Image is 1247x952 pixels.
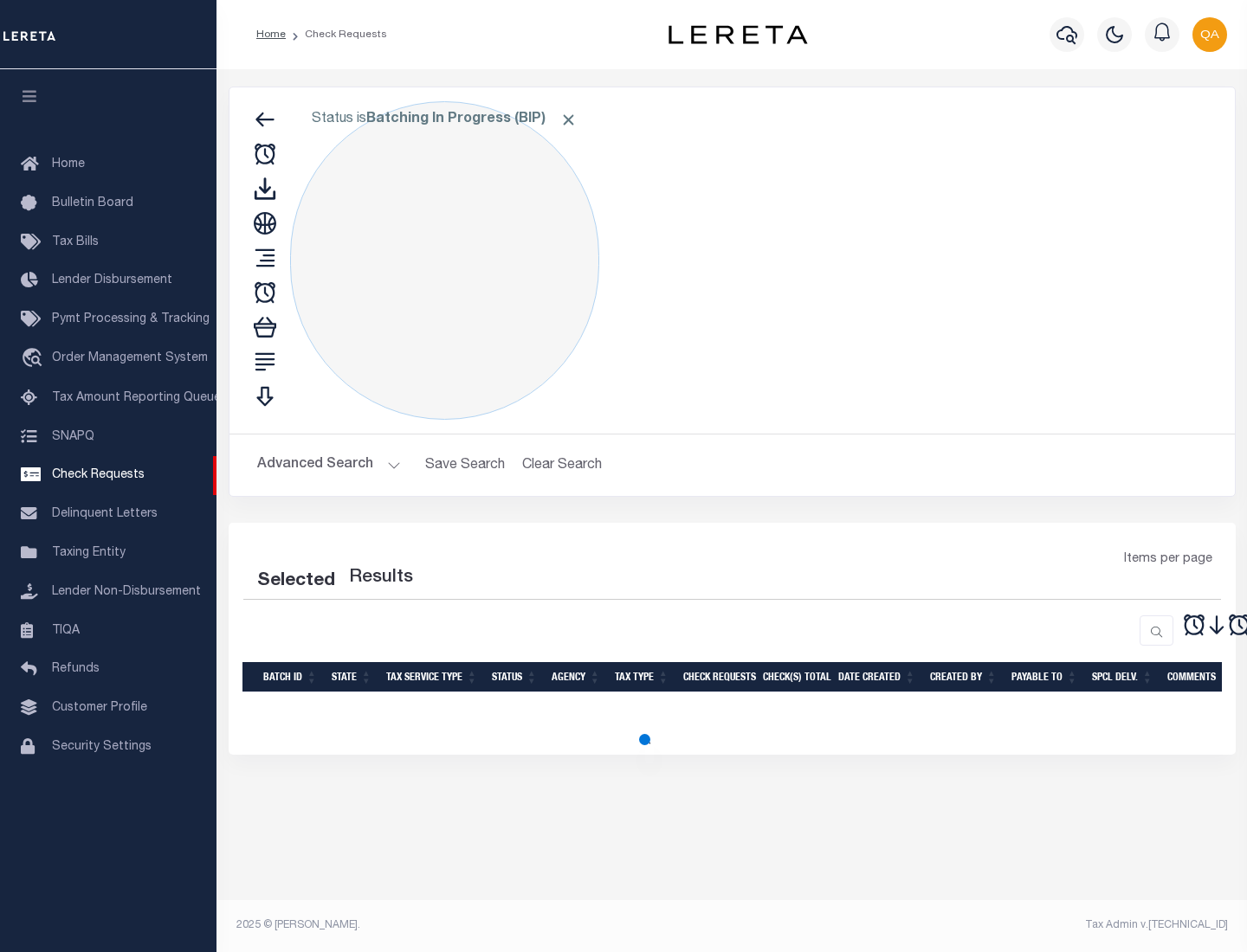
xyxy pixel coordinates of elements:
[1192,17,1227,52] img: svg+xml;base64,PHN2ZyB4bWxucz0iaHR0cDovL3d3dy53My5vcmcvMjAwMC9zdmciIHBvaW50ZXItZXZlbnRzPSJub25lIi...
[52,508,158,520] span: Delinquent Letters
[21,348,48,370] i: travel_explore
[559,111,578,129] span: Click to Remove
[52,158,85,170] span: Home
[290,101,599,420] div: Click to Edit
[1005,662,1085,692] th: Payable To
[257,568,335,595] div: Selected
[52,624,80,636] span: TIQA
[379,662,485,692] th: Tax Service Type
[52,430,94,442] span: SNAPQ
[52,741,152,753] span: Security Settings
[257,448,401,482] button: Advanced Search
[52,663,100,675] span: Refunds
[366,113,578,126] b: Batching In Progress (BIP)
[52,392,221,404] span: Tax Amount Reporting Queue
[669,25,807,44] img: logo-dark.svg
[1124,550,1212,569] span: Items per page
[256,662,325,692] th: Batch Id
[745,917,1228,933] div: Tax Admin v.[TECHNICAL_ID]
[831,662,923,692] th: Date Created
[485,662,545,692] th: Status
[52,274,172,286] span: Lender Disbursement
[52,547,126,559] span: Taxing Entity
[52,236,99,248] span: Tax Bills
[52,313,210,325] span: Pymt Processing & Tracking
[52,586,201,598] span: Lender Non-Disbursement
[223,917,733,933] div: 2025 © [PERSON_NAME].
[325,662,379,692] th: State
[545,662,608,692] th: Agency
[415,448,515,482] button: Save Search
[52,352,208,364] span: Order Management System
[52,469,145,481] span: Check Requests
[256,29,286,40] a: Home
[349,564,413,592] label: Results
[1160,662,1238,692] th: Comments
[756,662,831,692] th: Check(s) Total
[515,448,610,482] button: Clear Search
[1085,662,1160,692] th: Spcl Delv.
[608,662,676,692] th: Tax Type
[676,662,756,692] th: Check Requests
[923,662,1005,692] th: Created By
[286,27,387,42] li: Check Requests
[52,702,147,714] span: Customer Profile
[52,197,133,209] span: Bulletin Board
